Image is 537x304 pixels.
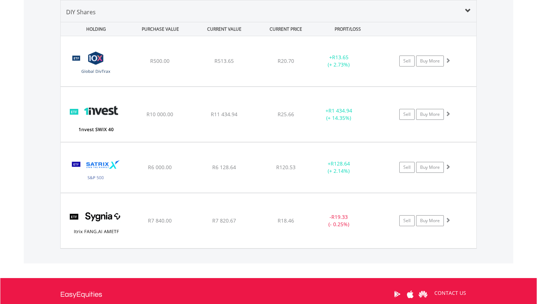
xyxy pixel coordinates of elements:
[328,107,352,114] span: R1 434.94
[66,8,96,16] span: DIY Shares
[211,111,237,118] span: R11 434.94
[276,164,296,171] span: R120.53
[257,22,315,36] div: CURRENT PRICE
[399,109,415,120] a: Sell
[399,56,415,66] a: Sell
[311,160,366,175] div: + (+ 2.14%)
[193,22,255,36] div: CURRENT VALUE
[331,213,348,220] span: R19.33
[416,215,444,226] a: Buy More
[61,22,127,36] div: HOLDING
[416,162,444,173] a: Buy More
[311,107,366,122] div: + (+ 14.35%)
[311,54,366,68] div: + (+ 2.73%)
[148,217,172,224] span: R7 840.00
[150,57,170,64] span: R500.00
[399,162,415,173] a: Sell
[212,217,236,224] span: R7 820.67
[416,109,444,120] a: Buy More
[331,160,350,167] span: R128.64
[148,164,172,171] span: R6 000.00
[214,57,234,64] span: R513.65
[64,96,127,140] img: TFSA.ETFSWX.png
[64,152,127,191] img: TFSA.STX500.png
[64,202,127,246] img: TFSA.SYFANG.png
[212,164,236,171] span: R6 128.64
[278,57,294,64] span: R20.70
[278,111,294,118] span: R25.66
[399,215,415,226] a: Sell
[146,111,173,118] span: R10 000.00
[416,56,444,66] a: Buy More
[332,54,349,61] span: R13.65
[311,213,366,228] div: - (- 0.25%)
[129,22,191,36] div: PURCHASE VALUE
[316,22,379,36] div: PROFIT/LOSS
[278,217,294,224] span: R18.46
[64,45,127,84] img: TFSA.GLODIV.png
[429,283,471,303] a: CONTACT US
